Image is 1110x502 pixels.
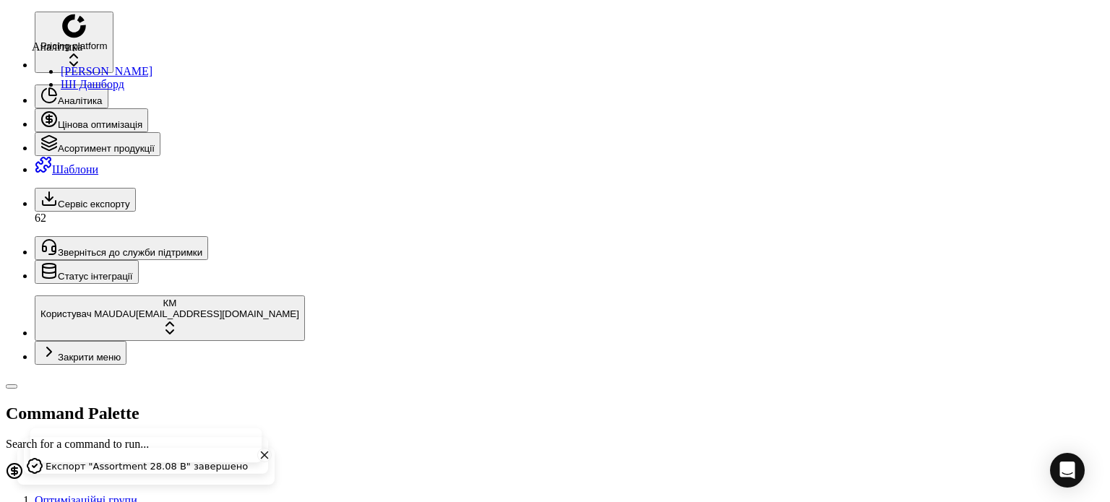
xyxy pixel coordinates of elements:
a: ШІ Дашборд [61,78,124,90]
span: Зверніться до служби підтримки [58,247,202,258]
span: [EMAIL_ADDRESS][DOMAIN_NAME] [136,308,299,319]
h2: Command Palette [6,404,1104,423]
span: Цінова оптимізація [58,119,142,130]
a: [PERSON_NAME] [61,65,152,77]
button: КMКористувач MAUDAU[EMAIL_ADDRESS][DOMAIN_NAME] [35,295,305,341]
button: Pricing platform [35,12,113,73]
span: Шаблони [52,163,98,176]
button: Статус інтеграції [35,260,139,284]
button: Toggle Sidebar [6,384,17,389]
button: Цінова оптимізація [35,108,148,132]
button: Зверніться до служби підтримки [35,236,208,260]
button: Закрити меню [35,341,126,365]
span: Закрити меню [58,352,121,363]
button: Сервіс експорту [35,188,136,212]
div: Open Intercom Messenger [1050,453,1085,488]
span: КM [163,298,177,308]
button: Close toast [257,448,272,462]
span: Статус інтеграції [58,271,133,282]
button: Асортимент продукції [35,132,160,156]
span: Сервіс експорту [58,199,130,209]
span: Користувач MAUDAU [40,308,136,319]
span: Асортимент продукції [58,143,155,154]
p: Search for a command to run... [6,438,1104,451]
div: 62 [35,212,1104,225]
a: Шаблони [35,163,98,176]
div: Експорт "Assortment 28.08 В" завершено [46,459,248,474]
span: Аналітика [32,40,82,53]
